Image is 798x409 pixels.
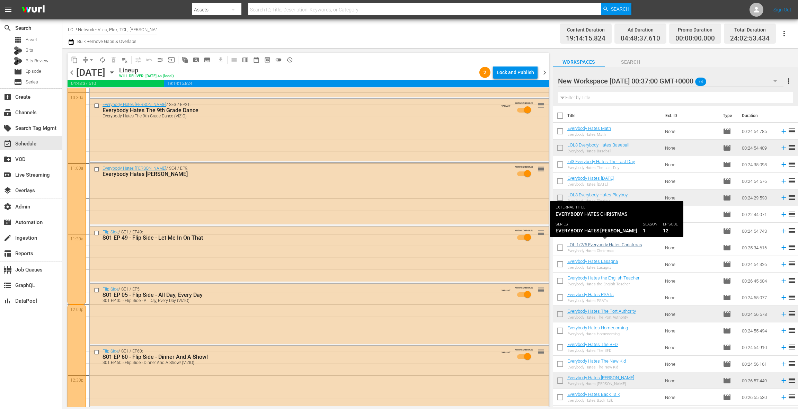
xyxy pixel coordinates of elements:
[567,232,642,237] div: Everybody Hates The 9th Grade Dance
[780,277,788,285] svg: Add to Schedule
[540,68,549,77] span: chevron_right
[662,239,720,256] td: None
[662,289,720,306] td: None
[538,229,544,237] span: reorder
[567,242,642,247] a: LOL 1/2/5 Everybody Hates Christmas
[739,239,777,256] td: 00:25:34.616
[103,230,118,234] a: Flip Side
[567,265,618,270] div: Everybody Hates Lasagna
[567,275,639,281] a: Everybody Hates the English Teacher
[662,339,720,356] td: None
[662,389,720,406] td: None
[251,54,262,65] span: Month Calendar View
[103,166,166,171] a: Everybody Hates [PERSON_NAME]
[130,53,144,66] span: Customize Events
[661,106,719,125] th: Ext. ID
[662,140,720,156] td: None
[538,348,544,355] button: reorder
[723,210,731,219] span: Episode
[567,392,620,397] a: Everybody Hates Back Talk
[567,159,635,164] a: lol3 Everybody Hates The Last Day
[119,66,174,74] div: Lineup
[662,173,720,189] td: None
[567,199,628,203] div: Everybody Hates Playboy
[662,189,720,206] td: None
[3,171,12,179] span: Live Streaming
[264,56,271,63] span: preview_outlined
[719,106,738,125] th: Type
[193,56,199,63] span: pageview_outlined
[662,256,720,273] td: None
[4,6,12,14] span: menu
[784,73,793,89] button: more_vert
[242,56,249,63] span: calendar_view_week_outlined
[773,7,791,12] a: Sign Out
[103,287,118,292] a: Flip Side
[69,54,80,65] span: Copy Lineup
[780,377,788,384] svg: Add to Schedule
[788,127,796,135] span: reorder
[780,294,788,301] svg: Add to Schedule
[567,382,634,386] div: Everybody Hates [PERSON_NAME]
[3,234,12,242] span: Ingestion
[739,372,777,389] td: 00:26:57.449
[493,66,538,79] button: Lock and Publish
[723,160,731,169] span: Episode
[739,156,777,173] td: 00:24:35.098
[99,56,106,63] span: autorenew_outlined
[567,398,620,403] div: Everybody Hates Back Talk
[739,173,777,189] td: 00:24:54.576
[103,107,506,114] div: Everybody Hates The 9th Grade Dance
[780,177,788,185] svg: Add to Schedule
[538,165,544,173] span: reorder
[80,54,97,65] span: Remove Gaps & Overlaps
[497,66,534,79] div: Lock and Publish
[3,24,12,32] span: Search
[567,106,661,125] th: Title
[108,54,119,65] span: Select an event to delete
[103,292,506,298] div: S01 EP 05 - Flip Side - All Day, Every Day
[14,57,22,65] div: Bits Review
[723,376,731,385] span: Episode
[567,282,639,286] div: Everybody Hates the English Teacher
[662,273,720,289] td: None
[226,53,240,66] span: Day Calendar View
[3,297,12,305] span: DataPool
[780,227,788,235] svg: Add to Schedule
[3,281,12,290] span: GraphQL
[730,25,770,35] div: Total Duration
[605,58,657,66] span: Search
[723,144,731,152] span: Episode
[567,348,618,353] div: Everybody Hates The BFD
[479,70,490,75] span: 2
[567,166,635,170] div: Everybody Hates The Last Day
[76,67,105,78] div: [DATE]
[662,322,720,339] td: None
[82,56,89,63] span: compress
[502,286,511,292] span: VARIANT
[780,260,788,268] svg: Add to Schedule
[788,260,796,268] span: reorder
[567,325,628,330] a: Everybody Hates Homecoming
[566,35,605,43] span: 19:14:15.824
[3,124,12,132] span: Search Tag Mgmt
[538,165,544,172] button: reorder
[723,127,731,135] span: Episode
[739,273,777,289] td: 00:26:45.604
[240,54,251,65] span: Week Calendar View
[738,106,779,125] th: Duration
[3,93,12,101] span: Create
[76,39,136,44] span: Bulk Remove Gaps & Overlaps
[155,54,166,65] span: Fill episodes with ad slates
[273,54,284,65] span: 24 hours Lineup View is OFF
[567,132,611,137] div: Everybody Hates Math
[515,165,533,168] span: AUTO-SCHEDULED
[567,365,626,370] div: Everybody Hates The New Kid
[788,243,796,251] span: reorder
[788,143,796,152] span: reorder
[26,79,38,86] span: Series
[567,142,629,148] a: LOL3 Everybody Hates Baseball
[567,249,642,253] div: Everybody Hates Christmas
[723,360,731,368] span: Episode
[68,68,76,77] span: chevron_left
